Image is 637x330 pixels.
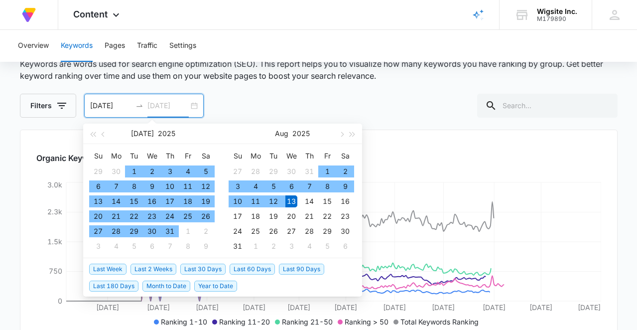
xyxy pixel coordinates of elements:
td: 2025-08-01 [318,164,336,179]
td: 2025-07-27 [229,164,247,179]
div: 4 [182,165,194,177]
div: 23 [339,210,351,222]
div: 5 [267,180,279,192]
td: 2025-09-01 [247,239,264,254]
td: 2025-08-07 [161,239,179,254]
div: 14 [303,195,315,207]
div: 27 [92,225,104,237]
div: 11 [250,195,261,207]
div: 2 [267,240,279,252]
div: 20 [285,210,297,222]
div: 30 [285,165,297,177]
tspan: 0 [58,297,62,305]
td: 2025-07-20 [89,209,107,224]
div: 4 [250,180,261,192]
td: 2025-08-13 [282,194,300,209]
div: 15 [128,195,140,207]
span: Content [73,9,108,19]
div: 5 [200,165,212,177]
div: 31 [232,240,244,252]
td: 2025-08-14 [300,194,318,209]
td: 2025-07-31 [300,164,318,179]
div: account id [537,15,577,22]
td: 2025-08-29 [318,224,336,239]
div: 3 [285,240,297,252]
td: 2025-08-24 [229,224,247,239]
div: 18 [182,195,194,207]
th: Su [89,148,107,164]
th: Tu [264,148,282,164]
span: Ranking 21-50 [282,318,333,326]
div: 21 [303,210,315,222]
span: Last 2 Weeks [130,264,176,275]
th: Fr [318,148,336,164]
button: Aug [275,124,288,144]
div: 29 [267,165,279,177]
div: 25 [182,210,194,222]
span: Year to Date [194,281,237,292]
td: 2025-07-28 [107,224,125,239]
td: 2025-08-04 [247,179,264,194]
td: 2025-07-26 [197,209,215,224]
td: 2025-07-19 [197,194,215,209]
input: Start date [90,100,131,111]
td: 2025-08-11 [247,194,264,209]
h2: Organic Keyword Ranking [36,152,601,164]
td: 2025-07-29 [264,164,282,179]
div: 3 [92,240,104,252]
td: 2025-08-16 [336,194,354,209]
div: 2 [146,165,158,177]
span: Ranking 1-10 [161,318,207,326]
div: 7 [164,240,176,252]
th: We [143,148,161,164]
td: 2025-07-10 [161,179,179,194]
div: 6 [285,180,297,192]
td: 2025-08-10 [229,194,247,209]
span: Last 60 Days [230,264,275,275]
div: 31 [303,165,315,177]
div: 14 [110,195,122,207]
th: Th [161,148,179,164]
div: 3 [232,180,244,192]
tspan: 750 [49,267,62,275]
td: 2025-08-07 [300,179,318,194]
td: 2025-08-08 [179,239,197,254]
td: 2025-08-17 [229,209,247,224]
div: 1 [182,225,194,237]
td: 2025-08-02 [197,224,215,239]
span: Last 30 Days [180,264,226,275]
div: 25 [250,225,261,237]
div: 12 [200,180,212,192]
td: 2025-08-06 [282,179,300,194]
td: 2025-08-19 [264,209,282,224]
td: 2025-09-04 [300,239,318,254]
td: 2025-08-15 [318,194,336,209]
td: 2025-07-02 [143,164,161,179]
td: 2025-08-30 [336,224,354,239]
div: account name [537,7,577,15]
div: 19 [267,210,279,222]
tspan: [DATE] [242,303,265,312]
p: Keywords are words used for search engine optimization (SEO). This report helps you to visualize ... [20,58,618,82]
div: 4 [303,240,315,252]
div: 26 [200,210,212,222]
tspan: [DATE] [195,303,218,312]
td: 2025-06-30 [107,164,125,179]
div: 24 [232,225,244,237]
div: 29 [321,225,333,237]
th: We [282,148,300,164]
div: 8 [321,180,333,192]
button: 2025 [292,124,310,144]
td: 2025-07-06 [89,179,107,194]
div: 21 [110,210,122,222]
div: 5 [321,240,333,252]
div: 28 [250,165,261,177]
div: 20 [92,210,104,222]
div: 1 [321,165,333,177]
div: 9 [339,180,351,192]
td: 2025-07-05 [197,164,215,179]
div: 4 [110,240,122,252]
td: 2025-07-13 [89,194,107,209]
td: 2025-07-22 [125,209,143,224]
button: Settings [169,30,196,62]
